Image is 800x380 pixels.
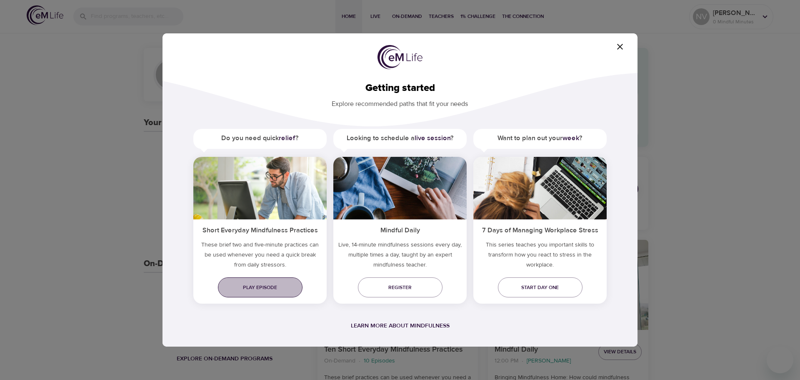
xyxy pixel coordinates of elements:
[333,157,467,219] img: ims
[377,45,422,69] img: logo
[176,94,624,109] p: Explore recommended paths that fit your needs
[193,129,327,148] h5: Do you need quick ?
[193,240,327,273] h5: These brief two and five-minute practices can be used whenever you need a quick break from daily ...
[365,283,436,292] span: Register
[333,129,467,148] h5: Looking to schedule a ?
[473,219,607,240] h5: 7 Days of Managing Workplace Stress
[176,82,624,94] h2: Getting started
[562,134,579,142] a: week
[225,283,296,292] span: Play episode
[333,219,467,240] h5: Mindful Daily
[193,219,327,240] h5: Short Everyday Mindfulness Practices
[505,283,576,292] span: Start day one
[473,157,607,219] img: ims
[218,277,302,297] a: Play episode
[498,277,582,297] a: Start day one
[351,322,450,330] a: Learn more about mindfulness
[415,134,450,142] a: live session
[333,240,467,273] p: Live, 14-minute mindfulness sessions every day, multiple times a day, taught by an expert mindful...
[473,240,607,273] p: This series teaches you important skills to transform how you react to stress in the workplace.
[279,134,295,142] a: relief
[473,129,607,148] h5: Want to plan out your ?
[358,277,442,297] a: Register
[193,157,327,219] img: ims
